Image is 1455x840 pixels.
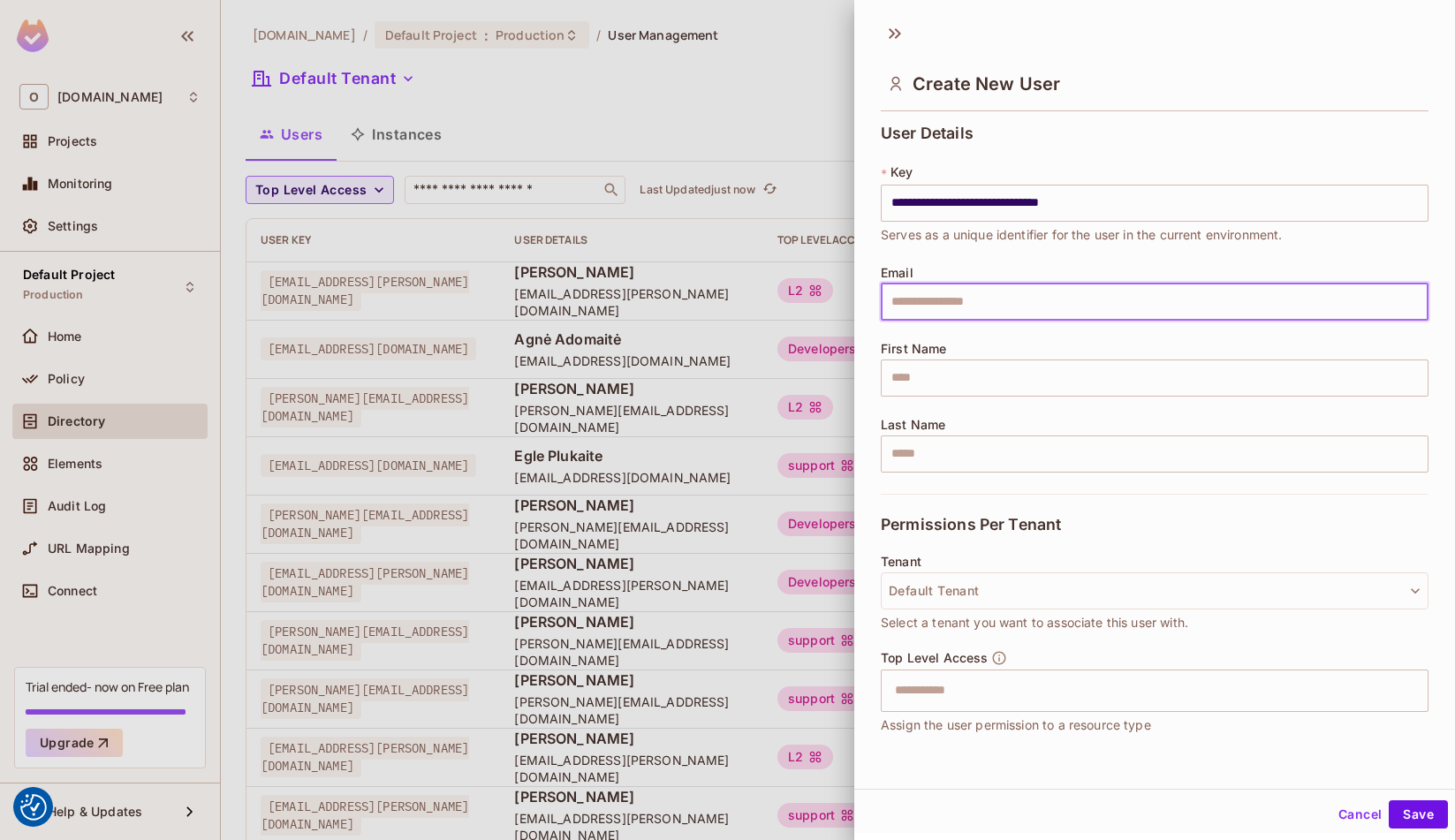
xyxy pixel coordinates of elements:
[881,266,913,280] span: Email
[890,165,913,179] span: Key
[1389,800,1448,829] button: Save
[1419,688,1422,692] button: Open
[913,73,1060,95] span: Create New User
[881,715,1151,735] span: Assign the user permission to a resource type
[881,342,947,356] span: First Name
[881,418,945,432] span: Last Name
[20,794,47,821] button: Consent Preferences
[20,794,47,821] img: Revisit consent button
[1331,800,1389,829] button: Cancel
[881,651,988,665] span: Top Level Access
[881,125,974,142] span: User Details
[881,225,1283,245] span: Serves as a unique identifier for the user in the current environment.
[881,613,1188,632] span: Select a tenant you want to associate this user with.
[881,516,1061,534] span: Permissions Per Tenant
[881,555,921,569] span: Tenant
[881,572,1428,609] button: Default Tenant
